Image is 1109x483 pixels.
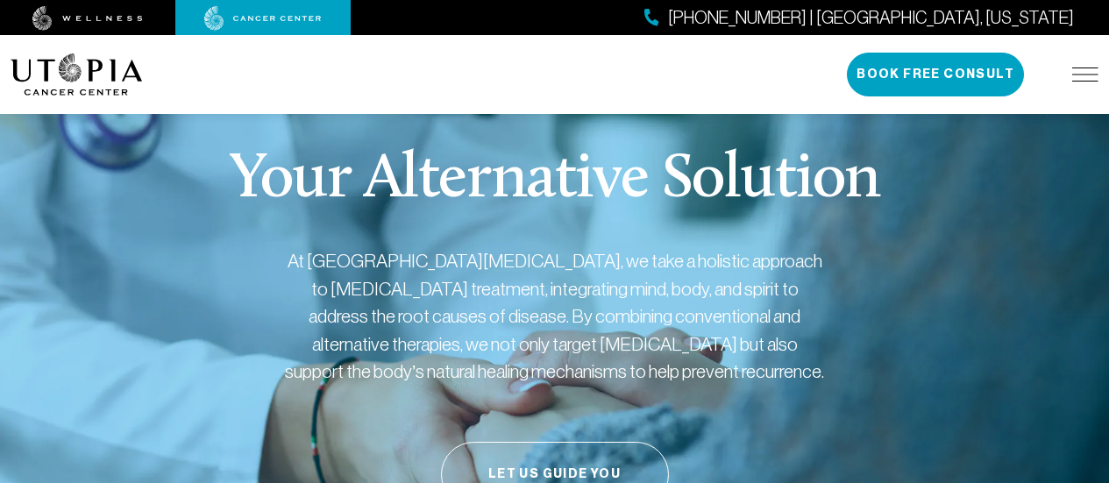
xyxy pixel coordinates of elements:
[644,5,1074,31] a: [PHONE_NUMBER] | [GEOGRAPHIC_DATA], [US_STATE]
[229,149,880,212] p: Your Alternative Solution
[1072,67,1098,82] img: icon-hamburger
[847,53,1024,96] button: Book Free Consult
[11,53,143,96] img: logo
[204,6,322,31] img: cancer center
[668,5,1074,31] span: [PHONE_NUMBER] | [GEOGRAPHIC_DATA], [US_STATE]
[283,247,827,386] p: At [GEOGRAPHIC_DATA][MEDICAL_DATA], we take a holistic approach to [MEDICAL_DATA] treatment, inte...
[32,6,143,31] img: wellness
